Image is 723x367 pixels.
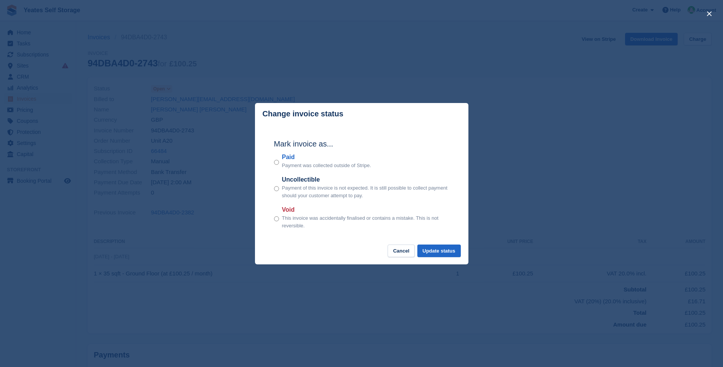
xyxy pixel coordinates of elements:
p: This invoice was accidentally finalised or contains a mistake. This is not reversible. [282,214,449,229]
label: Paid [282,153,371,162]
button: Cancel [388,245,415,257]
p: Change invoice status [263,109,343,118]
button: Update status [417,245,461,257]
label: Uncollectible [282,175,449,184]
p: Payment was collected outside of Stripe. [282,162,371,169]
button: close [703,8,715,20]
label: Void [282,205,449,214]
h2: Mark invoice as... [274,138,449,150]
p: Payment of this invoice is not expected. It is still possible to collect payment should your cust... [282,184,449,199]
